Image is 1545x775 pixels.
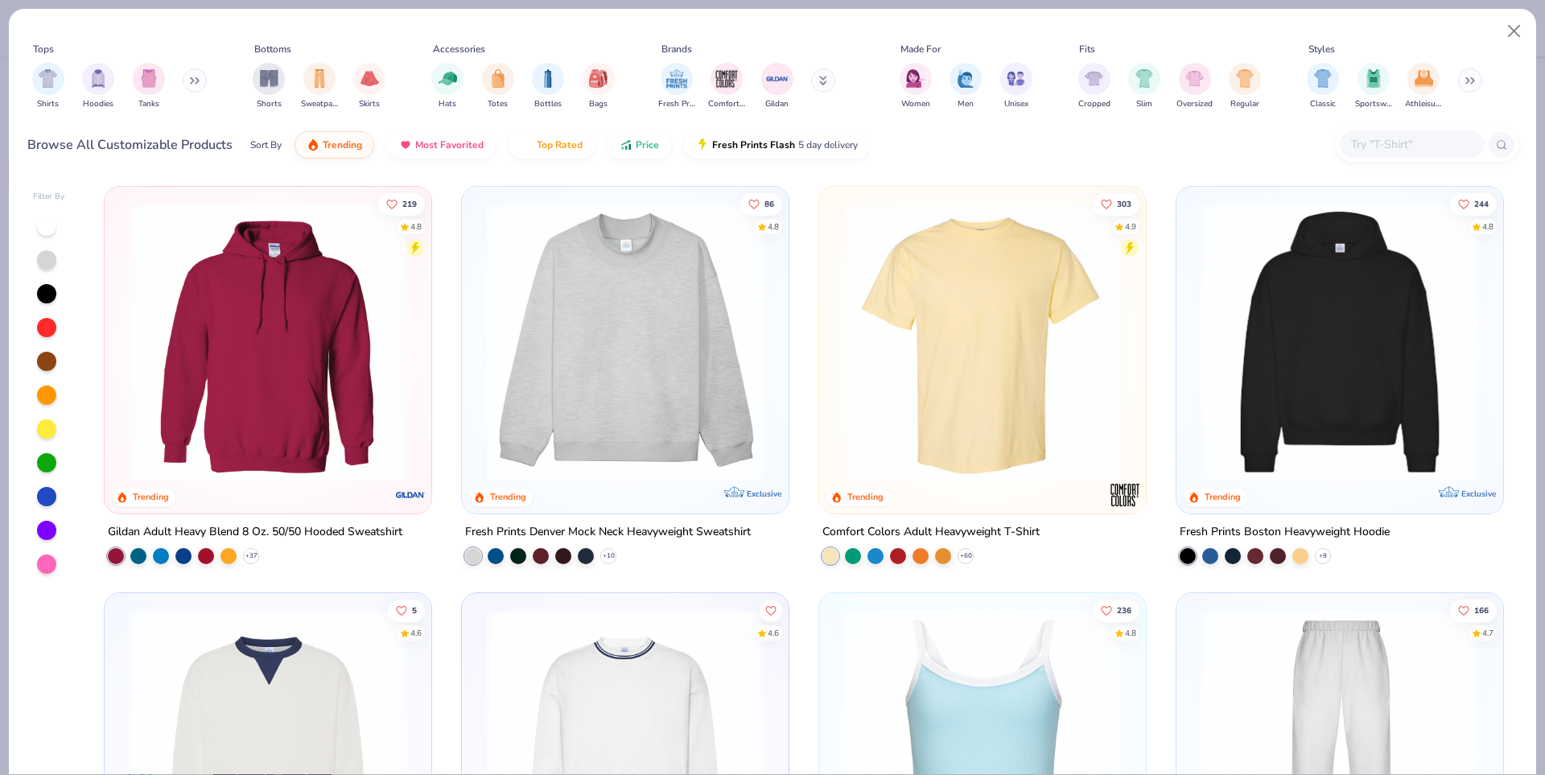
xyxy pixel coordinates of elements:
[32,63,64,110] div: filter for Shirts
[1405,98,1442,110] span: Athleisure
[1176,98,1213,110] span: Oversized
[1078,63,1110,110] button: filter button
[1474,200,1489,208] span: 244
[958,98,974,110] span: Men
[433,42,485,56] div: Accessories
[39,69,57,88] img: Shirts Image
[83,98,113,110] span: Hoodies
[140,69,158,88] img: Tanks Image
[1128,63,1160,110] button: filter button
[1229,63,1261,110] div: filter for Regular
[439,69,457,88] img: Hats Image
[1004,98,1028,110] span: Unisex
[658,63,695,110] button: filter button
[37,98,59,110] span: Shirts
[121,203,415,481] img: 01756b78-01f6-4cc6-8d8a-3c30c1a0c8ac
[589,98,608,110] span: Bags
[715,67,739,91] img: Comfort Colors Image
[1193,203,1487,481] img: 91acfc32-fd48-4d6b-bdad-a4c1a30ac3fc
[684,131,870,159] button: Fresh Prints Flash5 day delivery
[138,98,159,110] span: Tanks
[768,627,779,639] div: 4.6
[1007,69,1025,88] img: Unisex Image
[589,69,607,88] img: Bags Image
[1125,627,1136,639] div: 4.8
[1000,63,1032,110] div: filter for Unisex
[532,63,564,110] button: filter button
[532,63,564,110] div: filter for Bottles
[1319,551,1327,561] span: + 9
[33,191,65,203] div: Filter By
[661,42,692,56] div: Brands
[482,63,514,110] button: filter button
[1405,63,1442,110] button: filter button
[387,131,496,159] button: Most Favorited
[772,203,1067,481] img: a90f7c54-8796-4cb2-9d6e-4e9644cfe0fe
[360,69,379,88] img: Skirts Image
[1093,599,1139,621] button: Like
[108,522,402,542] div: Gildan Adult Heavy Blend 8 Oz. 50/50 Hooded Sweatshirt
[1136,98,1152,110] span: Slim
[431,63,463,110] div: filter for Hats
[32,63,64,110] button: filter button
[509,131,595,159] button: Top Rated
[415,138,484,151] span: Most Favorited
[708,63,745,110] button: filter button
[1185,69,1204,88] img: Oversized Image
[1450,599,1497,621] button: Like
[1129,203,1423,481] img: e55d29c3-c55d-459c-bfd9-9b1c499ab3c6
[835,203,1130,481] img: 029b8af0-80e6-406f-9fdc-fdf898547912
[257,98,282,110] span: Shorts
[413,606,418,614] span: 5
[1078,63,1110,110] div: filter for Cropped
[1310,98,1336,110] span: Classic
[399,138,412,151] img: most_fav.gif
[411,221,422,233] div: 4.8
[1117,606,1131,614] span: 236
[301,63,338,110] div: filter for Sweatpants
[747,488,781,499] span: Exclusive
[534,98,562,110] span: Bottles
[353,63,385,110] button: filter button
[465,522,751,542] div: Fresh Prints Denver Mock Neck Heavyweight Sweatshirt
[301,98,338,110] span: Sweatpants
[1308,42,1335,56] div: Styles
[798,136,858,155] span: 5 day delivery
[950,63,982,110] button: filter button
[900,63,932,110] div: filter for Women
[245,551,257,561] span: + 37
[253,63,285,110] div: filter for Shorts
[389,599,426,621] button: Like
[1000,63,1032,110] button: filter button
[1405,63,1442,110] div: filter for Athleisure
[906,69,925,88] img: Women Image
[1125,221,1136,233] div: 4.9
[1314,69,1333,88] img: Classic Image
[1450,192,1497,215] button: Like
[1117,200,1131,208] span: 303
[1128,63,1160,110] div: filter for Slim
[27,135,233,155] div: Browse All Customizable Products
[521,138,534,151] img: TopRated.gif
[765,67,789,91] img: Gildan Image
[403,200,418,208] span: 219
[957,69,974,88] img: Men Image
[768,221,779,233] div: 4.8
[301,63,338,110] button: filter button
[1180,522,1390,542] div: Fresh Prints Boston Heavyweight Hoodie
[708,63,745,110] div: filter for Comfort Colors
[33,42,54,56] div: Tops
[901,98,930,110] span: Women
[431,63,463,110] button: filter button
[822,522,1040,542] div: Comfort Colors Adult Heavyweight T-Shirt
[260,69,278,88] img: Shorts Image
[583,63,615,110] button: filter button
[708,98,745,110] span: Comfort Colors
[411,627,422,639] div: 4.6
[478,203,772,481] img: f5d85501-0dbb-4ee4-b115-c08fa3845d83
[488,98,508,110] span: Totes
[1093,192,1139,215] button: Like
[1176,63,1213,110] button: filter button
[1307,63,1339,110] div: filter for Classic
[359,98,380,110] span: Skirts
